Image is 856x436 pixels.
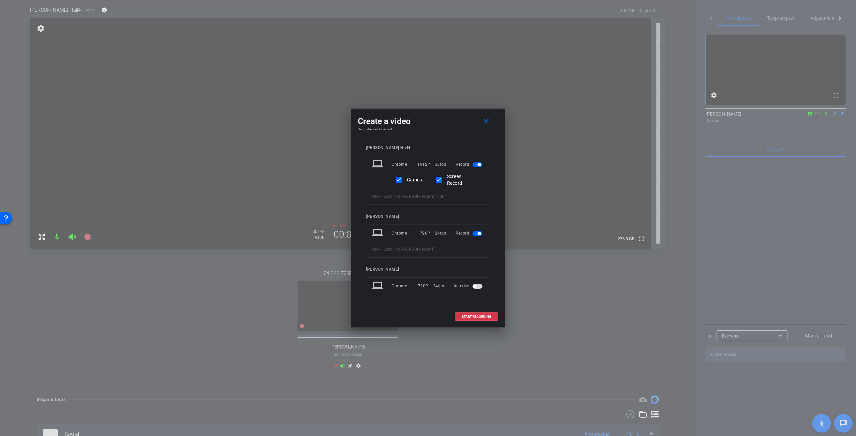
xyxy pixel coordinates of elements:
div: Record [456,158,484,170]
div: [PERSON_NAME] [366,267,490,272]
mat-icon: laptop [372,158,384,170]
mat-icon: laptop [372,227,384,239]
div: Chrome [392,227,420,239]
span: - [401,247,403,252]
span: [PERSON_NAME] Hall4 [402,194,447,199]
mat-icon: laptop [372,280,384,292]
div: [PERSON_NAME] Hall4 [366,145,490,150]
span: - [401,194,403,199]
div: Chrome [392,158,417,170]
span: [PERSON_NAME] [402,247,436,252]
div: 720P | 24fps [420,227,446,239]
span: START RECORDING [462,315,491,318]
button: START RECORDING [455,312,498,321]
div: Record [456,227,484,239]
div: Chrome [392,280,418,292]
span: Qlik - Exec 1v1 [372,247,401,252]
div: Create a video [358,115,498,127]
div: 1912P | 30fps [417,158,446,170]
label: Screen Record [446,173,476,186]
label: Camera [406,176,424,183]
h4: Setup devices to record [358,127,498,131]
span: Qlik - Exec 1v1 [372,194,401,199]
mat-icon: close [482,117,491,126]
div: 720P | 24fps [418,280,444,292]
div: [PERSON_NAME] [366,214,490,219]
div: Inactive [454,280,484,292]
